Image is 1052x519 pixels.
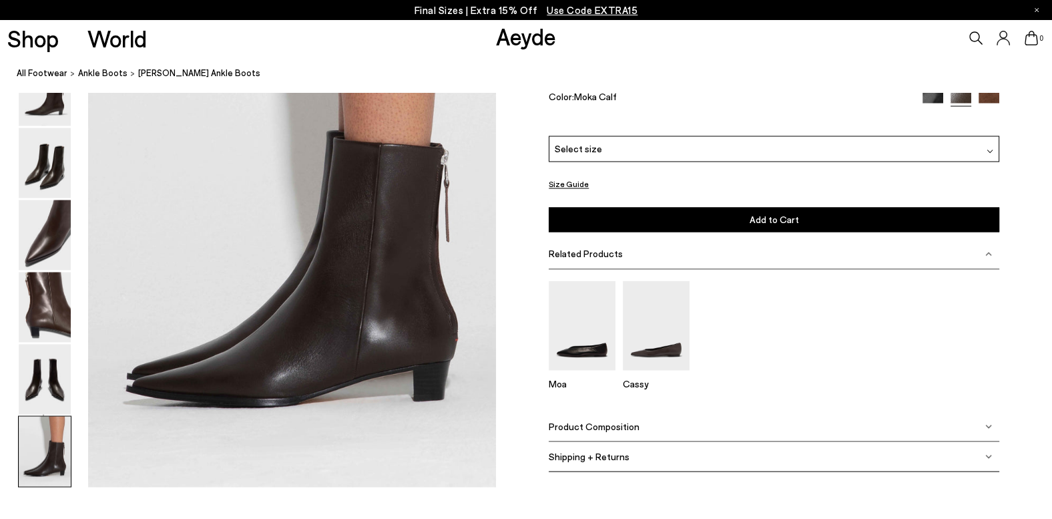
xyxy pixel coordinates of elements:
[415,2,638,19] p: Final Sizes | Extra 15% Off
[138,67,260,81] span: [PERSON_NAME] Ankle Boots
[985,250,992,257] img: svg%3E
[623,377,690,389] p: Cassy
[555,142,602,156] span: Select size
[78,68,127,79] span: Ankle Boots
[985,453,992,460] img: svg%3E
[78,67,127,81] a: Ankle Boots
[549,450,629,462] span: Shipping + Returns
[623,361,690,389] a: Cassy Pointed-Toe Flats Cassy
[549,176,589,193] button: Size Guide
[17,56,1052,93] nav: breadcrumb
[87,27,147,50] a: World
[750,214,799,225] span: Add to Cart
[19,416,71,486] img: Harriet Pointed Ankle Boots - Image 6
[7,27,59,50] a: Shop
[549,420,639,431] span: Product Composition
[19,200,71,270] img: Harriet Pointed Ankle Boots - Image 3
[549,377,615,389] p: Moa
[17,67,67,81] a: All Footwear
[19,272,71,342] img: Harriet Pointed Ankle Boots - Image 4
[623,281,690,370] img: Cassy Pointed-Toe Flats
[1025,31,1038,45] a: 0
[549,91,908,106] div: Color:
[549,207,999,232] button: Add to Cart
[496,22,556,50] a: Aeyde
[549,361,615,389] a: Moa Pointed-Toe Flats Moa
[19,344,71,414] img: Harriet Pointed Ankle Boots - Image 5
[547,4,637,16] span: Navigate to /collections/ss25-final-sizes
[987,148,993,154] img: svg%3E
[549,281,615,370] img: Moa Pointed-Toe Flats
[19,128,71,198] img: Harriet Pointed Ankle Boots - Image 2
[574,91,617,102] span: Moka Calf
[985,423,992,429] img: svg%3E
[1038,35,1045,42] span: 0
[549,248,623,260] span: Related Products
